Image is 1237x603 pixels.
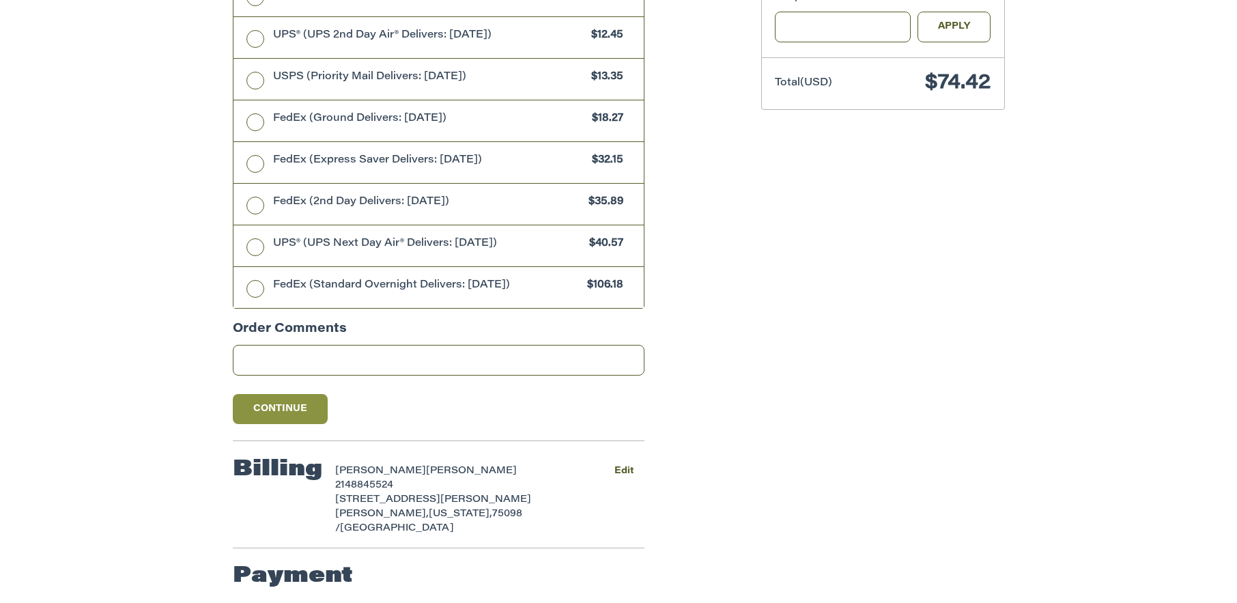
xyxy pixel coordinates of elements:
[586,153,624,169] span: $32.15
[335,495,531,505] span: [STREET_ADDRESS][PERSON_NAME]
[586,111,624,127] span: $18.27
[233,563,353,590] h2: Payment
[335,509,429,519] span: [PERSON_NAME],
[604,461,644,481] button: Edit
[426,466,517,476] span: [PERSON_NAME]
[273,28,585,44] span: UPS® (UPS 2nd Day Air® Delivers: [DATE])
[581,278,624,294] span: $106.18
[918,12,991,42] button: Apply
[583,236,624,252] span: $40.57
[233,394,328,424] button: Continue
[273,70,585,85] span: USPS (Priority Mail Delivers: [DATE])
[925,73,991,94] span: $74.42
[585,28,624,44] span: $12.45
[775,78,832,88] span: Total (USD)
[273,278,581,294] span: FedEx (Standard Overnight Delivers: [DATE])
[233,456,322,483] h2: Billing
[429,509,492,519] span: [US_STATE],
[273,195,582,210] span: FedEx (2nd Day Delivers: [DATE])
[233,320,347,346] legend: Order Comments
[585,70,624,85] span: $13.35
[335,481,393,490] span: 2148845524
[273,111,586,127] span: FedEx (Ground Delivers: [DATE])
[273,236,583,252] span: UPS® (UPS Next Day Air® Delivers: [DATE])
[340,524,454,533] span: [GEOGRAPHIC_DATA]
[335,466,426,476] span: [PERSON_NAME]
[775,12,911,42] input: Gift Certificate or Coupon Code
[273,153,586,169] span: FedEx (Express Saver Delivers: [DATE])
[582,195,624,210] span: $35.89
